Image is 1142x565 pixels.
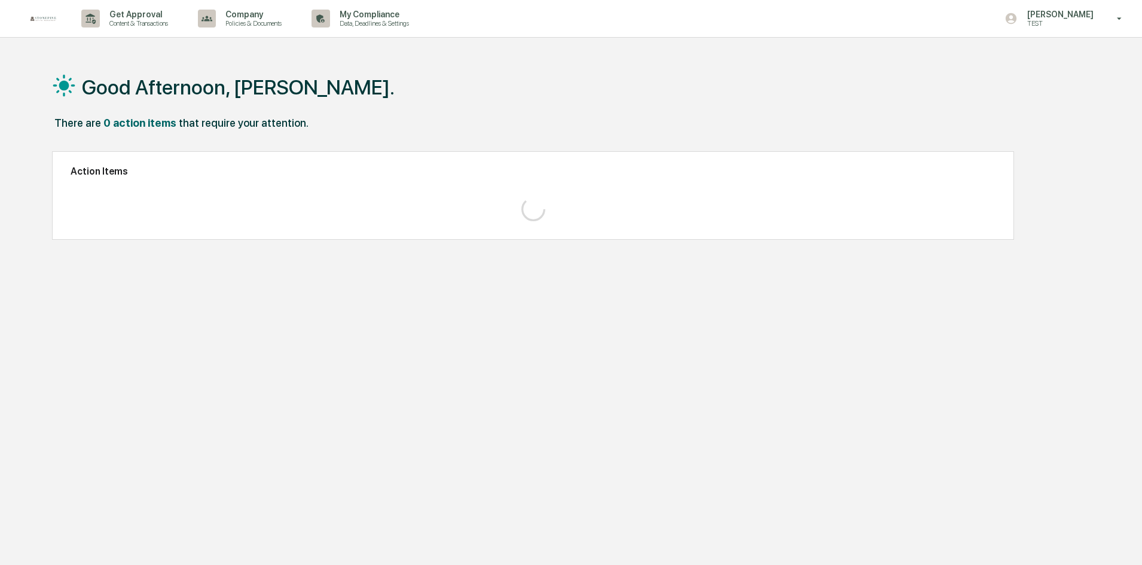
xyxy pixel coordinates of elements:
[29,15,57,22] img: logo
[1018,10,1100,19] p: [PERSON_NAME]
[330,10,415,19] p: My Compliance
[216,19,288,28] p: Policies & Documents
[1018,19,1100,28] p: TEST
[71,166,996,177] h2: Action Items
[100,10,174,19] p: Get Approval
[216,10,288,19] p: Company
[82,75,395,99] h1: Good Afternoon, [PERSON_NAME].
[103,117,176,129] div: 0 action items
[54,117,101,129] div: There are
[100,19,174,28] p: Content & Transactions
[330,19,415,28] p: Data, Deadlines & Settings
[179,117,309,129] div: that require your attention.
